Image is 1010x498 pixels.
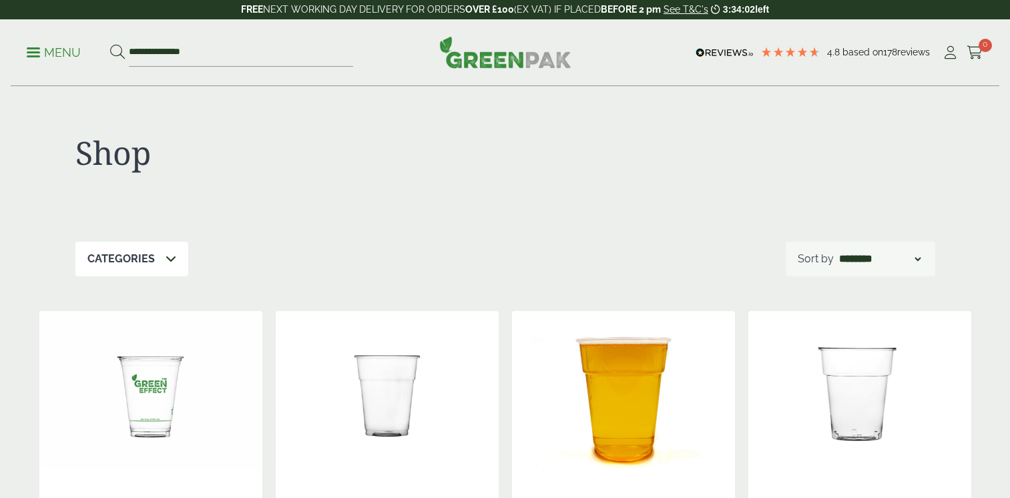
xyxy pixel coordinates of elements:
[942,46,959,59] i: My Account
[760,46,820,58] div: 4.78 Stars
[27,45,81,61] p: Menu
[883,47,897,57] span: 178
[664,4,708,15] a: See T&C's
[27,45,81,58] a: Menu
[75,134,505,172] h1: Shop
[842,47,883,57] span: Based on
[439,36,571,68] img: GreenPak Supplies
[748,311,971,478] img: 12oz Half Pint to Line - CE Marked -0
[979,39,992,52] span: 0
[465,4,514,15] strong: OVER £100
[897,47,930,57] span: reviews
[836,251,923,267] select: Shop order
[241,4,263,15] strong: FREE
[967,43,983,63] a: 0
[755,4,769,15] span: left
[601,4,661,15] strong: BEFORE 2 pm
[276,311,499,478] img: 10oz Half Pint to Brim - CE Marked -0
[87,251,155,267] p: Categories
[696,48,754,57] img: REVIEWS.io
[39,311,262,478] img: half pint pic 2
[512,311,735,478] img: IMG_5408
[967,46,983,59] i: Cart
[723,4,755,15] span: 3:34:02
[827,47,842,57] span: 4.8
[798,251,834,267] p: Sort by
